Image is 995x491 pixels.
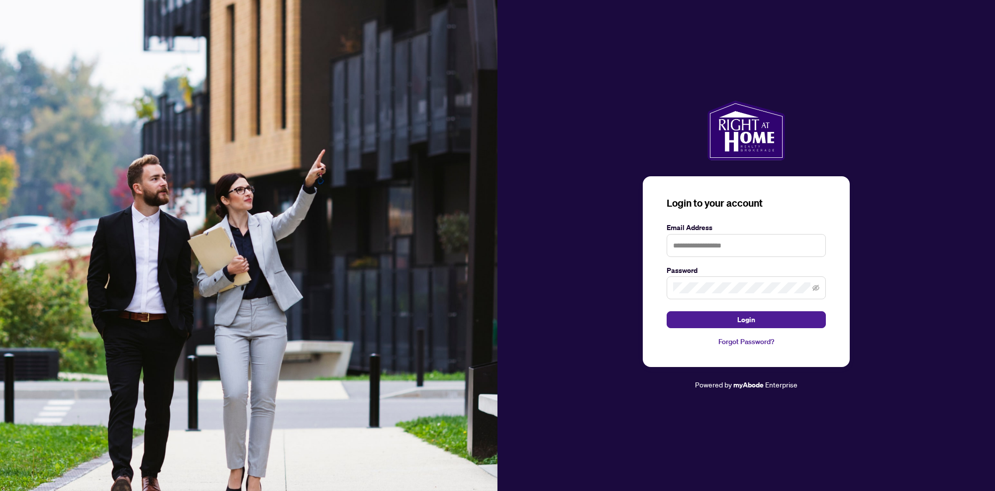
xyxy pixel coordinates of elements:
label: Password [667,265,826,276]
h3: Login to your account [667,196,826,210]
a: myAbode [733,379,764,390]
span: Powered by [695,380,732,389]
span: Enterprise [765,380,797,389]
img: ma-logo [707,101,785,160]
span: eye-invisible [812,284,819,291]
a: Forgot Password? [667,336,826,347]
label: Email Address [667,222,826,233]
button: Login [667,311,826,328]
span: Login [737,312,755,328]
